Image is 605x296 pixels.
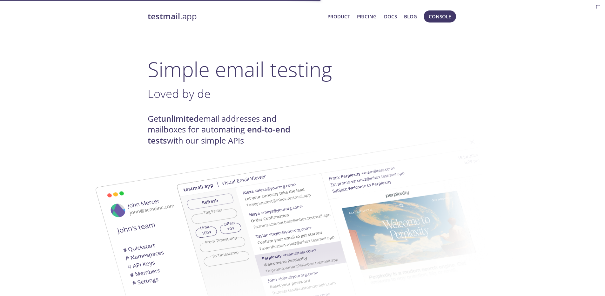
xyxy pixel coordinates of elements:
a: Blog [404,12,417,21]
button: Console [424,10,456,23]
span: Loved by de [148,86,211,101]
strong: testmail [148,11,180,22]
h1: Simple email testing [148,57,458,81]
a: Docs [384,12,397,21]
strong: end-to-end tests [148,124,290,146]
a: Pricing [357,12,377,21]
strong: unlimited [161,113,199,124]
a: Product [327,12,350,21]
span: Console [429,12,451,21]
h4: Get email addresses and mailboxes for automating with our simple APIs [148,113,303,146]
a: testmail.app [148,11,323,22]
